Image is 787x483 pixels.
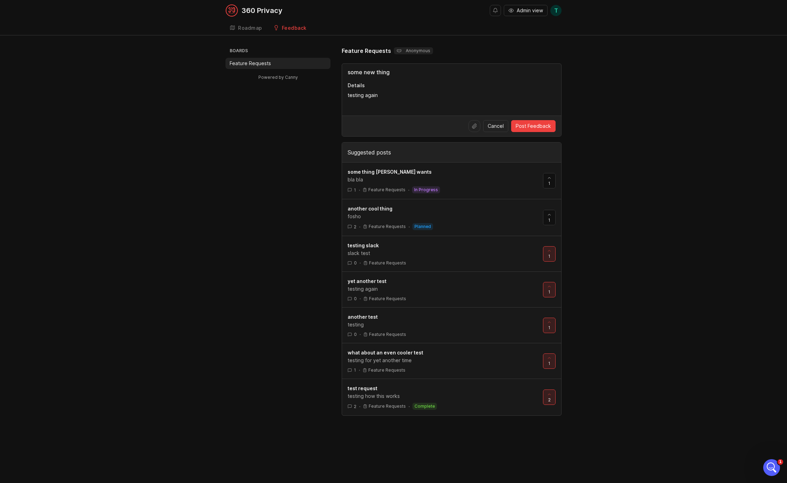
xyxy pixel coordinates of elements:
[348,206,392,212] span: another cool thing
[225,58,330,69] a: Feature Requests
[409,403,410,409] div: ·
[342,143,561,162] div: Suggested posts
[14,111,28,125] img: Profile image for Jacques
[73,118,96,125] div: • 20h ago
[269,21,311,35] a: Feedback
[58,236,82,241] span: Messages
[543,389,556,405] button: 2
[7,105,133,131] div: Profile image for JacquesHi [PERSON_NAME]! I just wanted to follow up here. Were those profiles s...
[511,120,556,132] button: Post Feedback
[778,459,783,465] span: 1
[111,236,122,241] span: Help
[348,213,537,220] div: fosho
[348,205,543,230] a: another cool thingfosho2·Feature Requests·planned
[14,141,57,149] span: Search for help
[348,242,379,248] span: testing slack
[543,173,556,188] button: 1
[348,82,556,89] p: Details
[368,367,405,373] p: Feature Requests
[354,260,357,266] span: 0
[348,357,537,364] div: testing for yet another time
[348,169,432,175] span: some thing [PERSON_NAME] wants
[415,403,435,409] p: complete
[102,11,116,25] img: Profile image for Jacques
[31,111,276,117] span: Hi [PERSON_NAME]! I just wanted to follow up here. Were those profiles synced for you?
[14,100,126,108] div: Recent message
[488,123,504,130] span: Cancel
[548,217,550,223] span: 1
[14,157,117,165] div: Autopilot
[348,314,378,320] span: another test
[93,219,140,247] button: Help
[14,196,117,203] div: Salesforce integration
[10,167,130,180] div: Jira integration
[348,385,543,410] a: test requesttesting how this works2·Feature Requests·complete
[14,170,117,178] div: Jira integration
[359,187,360,193] div: ·
[548,289,550,295] span: 1
[550,5,562,16] button: T
[348,278,386,284] span: yet another test
[282,26,307,30] div: Feedback
[7,94,133,131] div: Recent messageProfile image for JacquesHi [PERSON_NAME]! I just wanted to follow up here. Were th...
[369,224,406,229] p: Feature Requests
[10,138,130,152] button: Search for help
[14,50,126,74] p: Hi [PERSON_NAME]! 👋
[548,253,550,259] span: 1
[360,331,361,337] div: ·
[369,260,406,266] p: Feature Requests
[409,224,410,230] div: ·
[14,74,126,85] p: How can we help?
[348,349,543,373] a: what about an even cooler testtesting for yet another time1·Feature Requests
[348,68,556,76] input: Title
[354,367,356,373] span: 1
[10,193,130,206] div: Salesforce integration
[354,331,357,337] span: 0
[414,187,438,193] p: in progress
[348,176,537,184] div: bla bla
[543,318,556,333] button: 1
[31,118,72,125] div: [PERSON_NAME]
[548,360,550,366] span: 1
[14,183,117,191] div: Admin roles
[360,260,361,266] div: ·
[360,296,361,302] div: ·
[543,282,556,297] button: 1
[242,7,283,14] div: 360 Privacy
[348,285,537,293] div: testing again
[408,187,409,193] div: ·
[348,92,556,106] textarea: Details
[47,219,93,247] button: Messages
[543,246,556,262] button: 1
[348,277,543,302] a: yet another testtesting again0·Feature Requests
[554,6,558,15] span: T
[15,236,31,241] span: Home
[14,13,23,25] img: logo
[415,224,431,229] p: planned
[354,296,357,302] span: 0
[257,73,299,81] a: Powered by Canny
[10,154,130,167] div: Autopilot
[348,392,537,400] div: testing how this works
[490,5,501,16] button: Notifications
[359,224,360,230] div: ·
[548,180,550,186] span: 1
[483,120,508,132] button: Cancel
[348,321,537,329] div: testing
[368,187,405,193] p: Feature Requests
[238,26,262,30] div: Roadmap
[342,47,391,55] h1: Feature Requests
[348,350,423,356] span: what about an even cooler test
[504,5,548,16] button: Admin view
[516,123,551,130] span: Post Feedback
[359,403,360,409] div: ·
[348,168,543,193] a: some thing [PERSON_NAME] wantsbla bla1·Feature Requests·in progress
[225,21,266,35] a: Roadmap
[120,11,133,24] div: Close
[225,4,238,17] img: 360 Privacy logo
[354,224,356,230] span: 2
[369,296,406,302] p: Feature Requests
[517,7,543,14] span: Admin view
[348,313,543,337] a: another testtesting0·Feature Requests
